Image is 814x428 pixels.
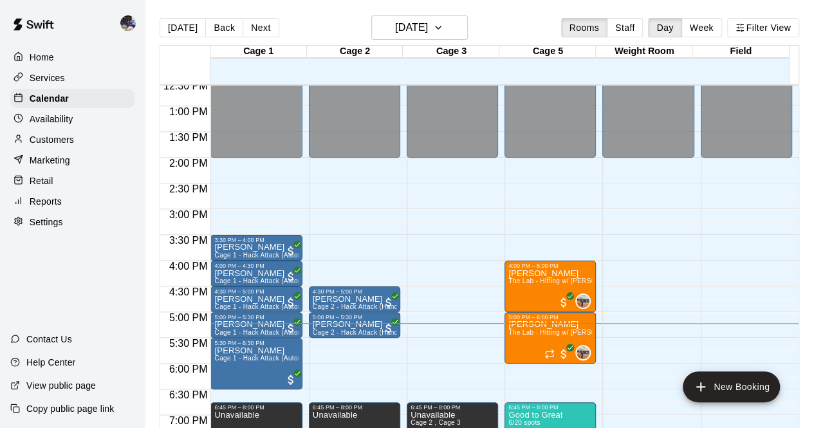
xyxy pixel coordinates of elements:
button: Rooms [561,18,607,37]
span: 1:00 PM [166,106,211,117]
span: Cage 1 - Hack Attack (Automatic) [214,252,317,259]
button: Week [681,18,722,37]
span: 5:00 PM [166,312,211,323]
span: Cage 2 , Cage 3 [411,419,461,426]
a: Customers [10,130,134,149]
span: 4:30 PM [166,286,211,297]
a: Reports [10,192,134,211]
div: 5:00 PM – 6:00 PM [508,314,592,321]
p: View public page [26,379,96,392]
div: 5:30 PM – 6:30 PM: Jackie Fontaine [210,338,302,389]
div: 4:00 PM – 5:00 PM: The Lab - Hitting w/ Kailee Powell [504,261,596,312]
span: 2:30 PM [166,183,211,194]
div: 6:45 PM – 8:00 PM [313,404,396,411]
div: 3:30 PM – 4:00 PM: Aliyah Lautalo [210,235,302,261]
button: Staff [607,18,643,37]
div: 5:00 PM – 5:30 PM [313,314,396,321]
div: 5:00 PM – 5:30 PM [214,314,298,321]
span: 12:30 PM [160,80,210,91]
span: All customers have paid [284,296,297,309]
p: Contact Us [26,333,72,346]
div: 4:00 PM – 4:30 PM: Aliyah Lautalo [210,261,302,286]
div: 5:00 PM – 5:30 PM: Arianna Carlos [210,312,302,338]
div: 5:30 PM – 6:30 PM [214,340,298,346]
a: Marketing [10,151,134,170]
span: Kailee Powell [580,345,591,360]
span: All customers have paid [557,348,570,360]
span: 1:30 PM [166,132,211,143]
span: 5:30 PM [166,338,211,349]
div: 4:30 PM – 5:00 PM [313,288,396,295]
span: The Lab - Hitting w/ [PERSON_NAME] [508,329,626,336]
img: Kailee Powell [577,346,589,359]
span: Cage 1 - Hack Attack (Automatic) [214,355,317,362]
span: Kailee Powell [580,293,591,309]
div: 3:30 PM – 4:00 PM [214,237,298,243]
span: All customers have paid [284,322,297,335]
a: Settings [10,212,134,232]
p: Marketing [30,154,70,167]
p: Services [30,71,65,84]
span: 4:00 PM [166,261,211,272]
span: 7:00 PM [166,415,211,426]
div: Kevin Chandler [118,10,145,36]
img: Kevin Chandler [120,15,136,31]
div: Kailee Powell [575,345,591,360]
button: Day [648,18,681,37]
span: All customers have paid [284,245,297,257]
div: Cage 5 [499,46,596,58]
span: 6/20 spots filled [508,419,540,426]
p: Home [30,51,54,64]
button: Next [243,18,279,37]
a: Home [10,48,134,67]
span: Cage 2 - Hack Attack (Hand Feed) [313,329,418,336]
p: Settings [30,216,63,228]
a: Availability [10,109,134,129]
button: add [683,371,780,402]
a: Services [10,68,134,88]
p: Retail [30,174,53,187]
span: Cage 1 - Hack Attack (Automatic) [214,303,317,310]
div: Cage 2 [307,46,403,58]
a: Calendar [10,89,134,108]
div: 4:30 PM – 5:00 PM [214,288,298,295]
div: 5:00 PM – 6:00 PM: The Lab - Hitting w/ Kailee Powell [504,312,596,364]
button: Filter View [727,18,799,37]
div: Weight Room [596,46,692,58]
button: Back [205,18,243,37]
span: Recurring event [544,349,555,359]
div: 4:30 PM – 5:00 PM: Aliyah Lautalo [309,286,400,312]
span: 6:00 PM [166,364,211,375]
div: 5:00 PM – 5:30 PM: Aliyah Lautalo [309,312,400,338]
p: Reports [30,195,62,208]
span: The Lab - Hitting w/ [PERSON_NAME] [508,277,626,284]
p: Calendar [30,92,69,105]
img: Kailee Powell [577,295,589,308]
span: All customers have paid [284,270,297,283]
span: 6:30 PM [166,389,211,400]
span: 3:00 PM [166,209,211,220]
div: 6:45 PM – 8:00 PM [411,404,494,411]
button: [DATE] [160,18,206,37]
h6: [DATE] [395,19,428,37]
div: 4:00 PM – 5:00 PM [508,263,592,269]
span: All customers have paid [284,373,297,386]
p: Copy public page link [26,402,114,415]
span: Cage 1 - Hack Attack (Automatic) [214,329,317,336]
span: All customers have paid [382,322,395,335]
a: Retail [10,171,134,191]
button: [DATE] [371,15,468,40]
div: 4:00 PM – 4:30 PM [214,263,298,269]
div: 4:30 PM – 5:00 PM: Arianna Carlos [210,286,302,312]
div: 6:45 PM – 8:00 PM [508,404,592,411]
span: All customers have paid [382,296,395,309]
